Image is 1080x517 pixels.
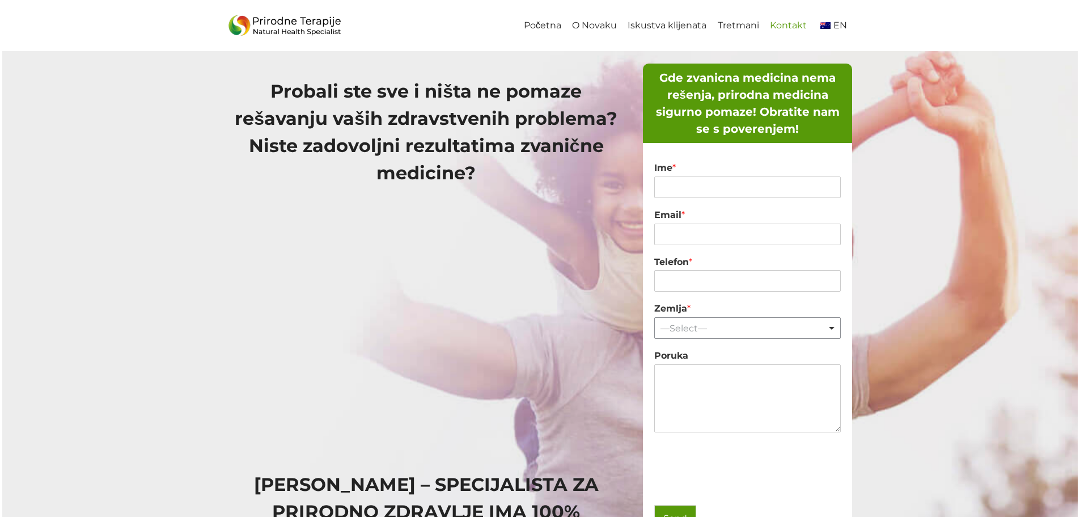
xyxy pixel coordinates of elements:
a: Kontakt [764,13,812,39]
label: Ime [654,162,841,174]
label: Email [654,209,841,221]
a: O Novaku [567,13,622,39]
a: Iskustva klijenata [622,13,712,39]
h5: Gde zvanicna medicina nema rešenja, prirodna medicina sigurno pomaze! Obratite nam se s poverenjem! [649,69,847,137]
a: en_AUEN [812,13,852,39]
label: Poruka [654,350,841,362]
img: English [820,22,831,29]
img: Prirodne_Terapije_Logo - Prirodne Terapije [228,12,341,40]
iframe: Silvio Novak - Specijalista prirodnog zdravlja [228,215,625,439]
span: EN [833,20,847,31]
label: Zemlja [654,303,841,315]
a: Tretmani [712,13,764,39]
h1: Probali ste sve i ništa ne pomaze rešavanju vaših zdravstvenih problema? Niste zadovoljni rezulta... [228,78,625,187]
div: —Select— [660,323,828,334]
label: Telefon [654,257,841,268]
nav: Primary Navigation [518,13,852,39]
a: Početna [518,13,566,39]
